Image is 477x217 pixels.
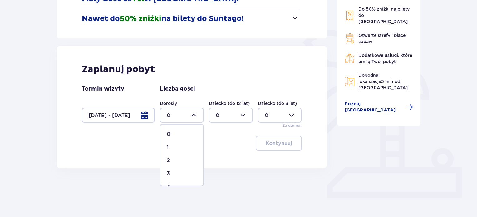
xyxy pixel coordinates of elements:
[82,63,155,75] p: Zaplanuj pobyt
[345,10,355,21] img: Discount Icon
[358,33,406,44] span: Otwarte strefy i place zabaw
[82,9,299,28] button: Nawet do50% zniżkina bilety do Suntago!
[160,85,195,93] p: Liczba gości
[167,183,170,190] p: 4
[167,170,170,177] p: 3
[381,79,395,84] span: 5 min.
[167,157,170,164] p: 2
[345,53,355,63] img: Restaurant Icon
[256,136,302,151] button: Kontynuuj
[167,144,169,151] p: 1
[345,33,355,43] img: Grill Icon
[160,100,177,106] label: Dorosły
[266,140,292,147] p: Kontynuuj
[209,100,250,106] label: Dziecko (do 12 lat)
[345,101,413,113] a: Poznaj [GEOGRAPHIC_DATA]
[258,100,297,106] label: Dziecko (do 3 lat)
[358,7,410,24] span: Do 50% zniżki na bilety do [GEOGRAPHIC_DATA]
[358,73,408,90] span: Dogodna lokalizacja od [GEOGRAPHIC_DATA]
[82,85,124,93] p: Termin wizyty
[345,101,402,113] span: Poznaj [GEOGRAPHIC_DATA]
[358,53,412,64] span: Dodatkowe usługi, które umilą Twój pobyt
[282,123,302,128] p: Za darmo!
[120,14,161,23] span: 50% zniżki
[82,14,244,23] p: Nawet do na bilety do Suntago!
[167,131,170,138] p: 0
[345,76,355,86] img: Map Icon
